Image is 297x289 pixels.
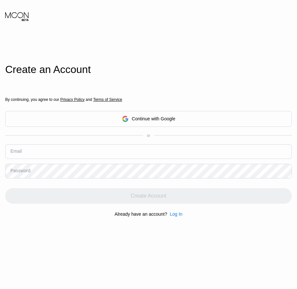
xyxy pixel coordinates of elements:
div: Log In [167,211,182,217]
div: Continue with Google [5,111,292,127]
span: Terms of Service [93,97,122,102]
div: Log In [170,211,182,217]
div: Continue with Google [132,116,175,121]
div: Email [10,149,22,154]
div: Create an Account [5,64,292,76]
span: and [84,97,93,102]
div: By continuing, you agree to our [5,97,292,102]
div: or [147,133,150,138]
span: Privacy Policy [60,97,84,102]
div: Already have an account? [115,211,167,217]
div: Password [10,168,30,173]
